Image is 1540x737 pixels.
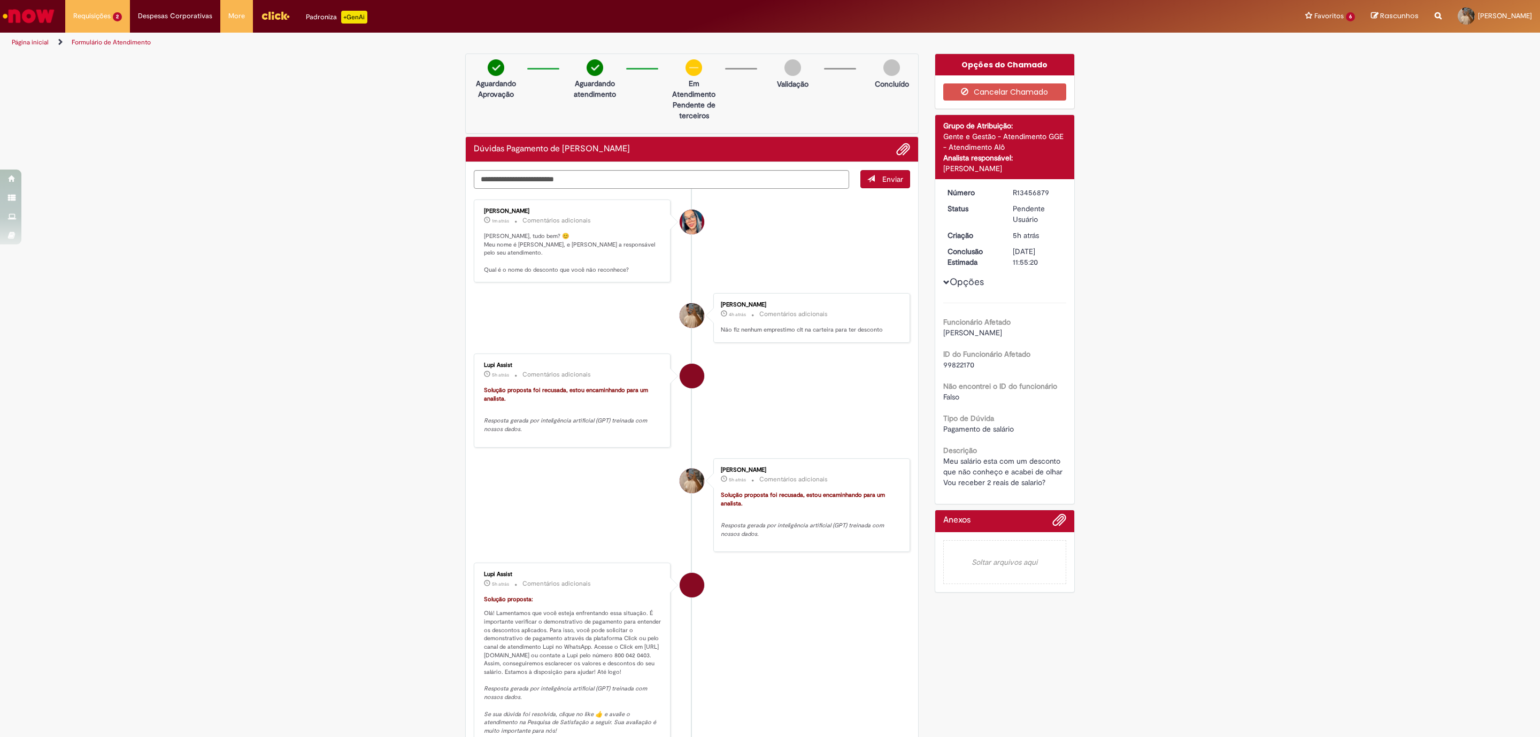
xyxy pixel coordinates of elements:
p: Pendente de terceiros [668,99,720,121]
div: [PERSON_NAME] [943,163,1067,174]
div: Pendente Usuário [1013,203,1062,225]
span: Rascunhos [1380,11,1419,21]
div: Analista responsável: [943,152,1067,163]
span: More [228,11,245,21]
p: Validação [777,79,808,89]
b: Funcionário Afetado [943,317,1011,327]
div: Grupo de Atribuição: [943,120,1067,131]
div: Lupi Assist [484,362,662,368]
em: Resposta gerada por inteligência artificial (GPT) treinada com nossos dados. [484,417,649,433]
h2: Anexos [943,516,971,525]
dt: Número [940,187,1005,198]
div: Opções do Chamado [935,54,1075,75]
div: Lupi Assist [484,571,662,578]
div: [DATE] 11:55:20 [1013,246,1062,267]
time: 28/08/2025 10:55:27 [492,372,509,378]
div: R13456879 [1013,187,1062,198]
span: 5h atrás [492,372,509,378]
span: [PERSON_NAME] [943,328,1002,337]
span: Favoritos [1314,11,1344,21]
b: Descrição [943,446,977,455]
span: Enviar [882,174,903,184]
img: img-circle-grey.png [784,59,801,76]
dt: Conclusão Estimada [940,246,1005,267]
p: Concluído [875,79,909,89]
div: Mauricio Erculano Silva [680,303,704,328]
small: Comentários adicionais [522,370,591,379]
div: [PERSON_NAME] [721,302,899,308]
font: Solução proposta foi recusada, estou encaminhando para um analista. [721,491,887,508]
textarea: Digite sua mensagem aqui... [474,170,849,189]
time: 28/08/2025 10:54:58 [1013,231,1039,240]
small: Comentários adicionais [522,579,591,588]
time: 28/08/2025 10:55:07 [492,581,509,587]
p: Aguardando atendimento [569,78,621,99]
img: img-circle-grey.png [883,59,900,76]
p: [PERSON_NAME], tudo bem? 😊 Meu nome é [PERSON_NAME], e [PERSON_NAME] a responsável pelo seu atend... [484,232,662,274]
span: 4h atrás [729,311,746,318]
small: Comentários adicionais [759,310,828,319]
img: ServiceNow [1,5,56,27]
img: click_logo_yellow_360x200.png [261,7,290,24]
button: Cancelar Chamado [943,83,1067,101]
div: Lupi Assist [680,364,704,388]
small: Comentários adicionais [759,475,828,484]
div: [PERSON_NAME] [484,208,662,214]
font: Solução proposta foi recusada, estou encaminhando para um analista. [484,386,650,403]
div: [PERSON_NAME] [721,467,899,473]
em: Resposta gerada por inteligência artificial (GPT) treinada com nossos dados. [721,521,885,538]
div: 28/08/2025 10:54:58 [1013,230,1062,241]
time: 28/08/2025 15:37:52 [492,218,509,224]
span: 1m atrás [492,218,509,224]
p: Não fiz nenhum emprestimo clt na carteira para ter desconto [721,326,899,334]
span: [PERSON_NAME] [1478,11,1532,20]
span: 2 [113,12,122,21]
dt: Criação [940,230,1005,241]
b: ID do Funcionário Afetado [943,349,1030,359]
div: Mauricio Erculano Silva [680,469,704,493]
a: Formulário de Atendimento [72,38,151,47]
span: 99822170 [943,360,974,370]
small: Comentários adicionais [522,216,591,225]
span: Despesas Corporativas [138,11,212,21]
ul: Trilhas de página [8,33,1019,52]
b: Não encontrei o ID do funcionário [943,381,1057,391]
img: check-circle-green.png [488,59,504,76]
span: Meu salário esta com um desconto que não conheço e acabei de olhar Vou receber 2 reais de salario? [943,456,1065,487]
p: Em Atendimento [668,78,720,99]
a: Rascunhos [1371,11,1419,21]
font: Solução proposta: [484,595,533,603]
div: Lupi Assist [680,573,704,597]
h2: Dúvidas Pagamento de Salário Histórico de tíquete [474,144,630,154]
span: Pagamento de salário [943,424,1014,434]
time: 28/08/2025 11:57:20 [729,311,746,318]
span: 5h atrás [1013,231,1039,240]
button: Enviar [860,170,910,188]
em: Soltar arquivos aqui [943,540,1067,584]
img: check-circle-green.png [587,59,603,76]
span: 5h atrás [492,581,509,587]
span: 6 [1346,12,1355,21]
span: 5h atrás [729,477,746,483]
button: Adicionar anexos [896,142,910,156]
div: Gente e Gestão - Atendimento GGE - Atendimento Alô [943,131,1067,152]
img: circle-minus.png [686,59,702,76]
time: 28/08/2025 10:55:26 [729,477,746,483]
span: Requisições [73,11,111,21]
b: Tipo de Dúvida [943,413,994,423]
p: +GenAi [341,11,367,24]
div: Maira Priscila Da Silva Arnaldo [680,210,704,234]
a: Página inicial [12,38,49,47]
div: Padroniza [306,11,367,24]
span: Falso [943,392,959,402]
button: Adicionar anexos [1052,513,1066,532]
p: Aguardando Aprovação [470,78,522,99]
dt: Status [940,203,1005,214]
